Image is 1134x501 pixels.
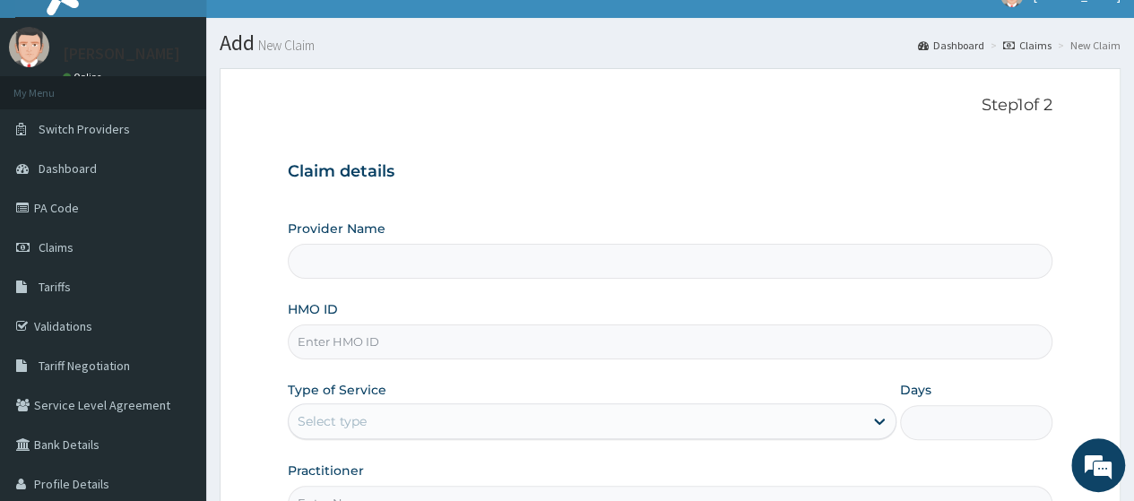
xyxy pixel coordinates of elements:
[220,31,1121,55] h1: Add
[288,96,1052,116] p: Step 1 of 2
[63,71,106,83] a: Online
[288,162,1052,182] h3: Claim details
[288,324,1052,359] input: Enter HMO ID
[288,220,385,238] label: Provider Name
[39,160,97,177] span: Dashboard
[288,462,364,479] label: Practitioner
[63,46,180,62] p: [PERSON_NAME]
[298,412,367,430] div: Select type
[918,38,984,53] a: Dashboard
[1053,38,1121,53] li: New Claim
[1003,38,1052,53] a: Claims
[900,381,931,399] label: Days
[39,358,130,374] span: Tariff Negotiation
[255,39,315,52] small: New Claim
[39,239,74,255] span: Claims
[39,121,130,137] span: Switch Providers
[9,27,49,67] img: User Image
[39,279,71,295] span: Tariffs
[288,381,386,399] label: Type of Service
[288,300,338,318] label: HMO ID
